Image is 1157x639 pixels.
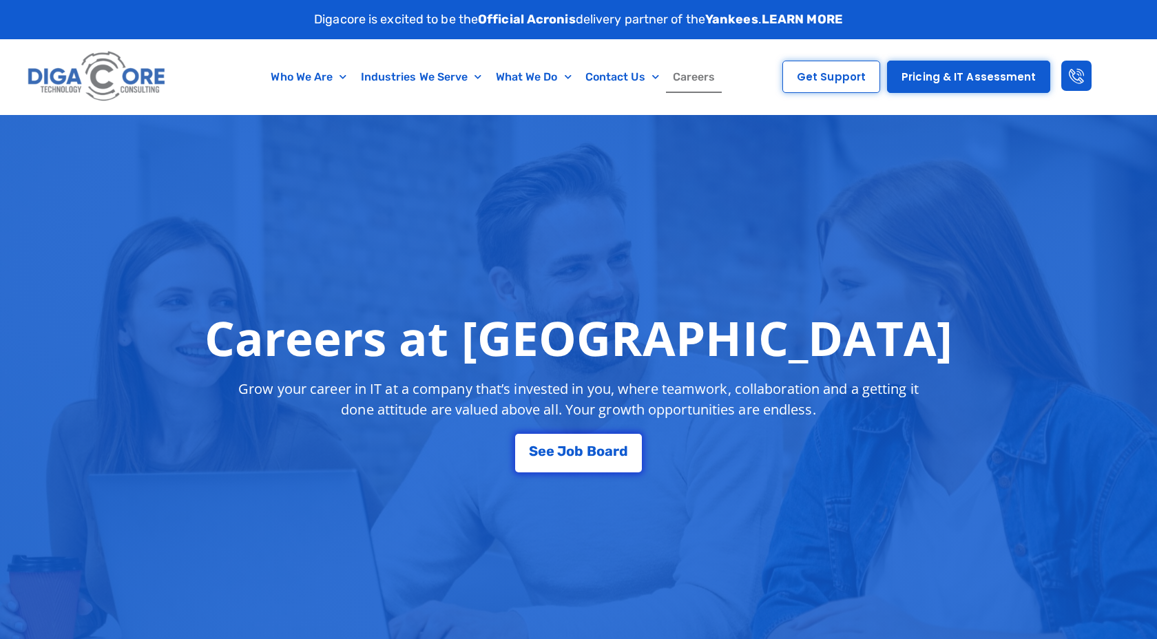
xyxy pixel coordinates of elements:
a: What We Do [489,61,578,93]
h1: Careers at [GEOGRAPHIC_DATA] [205,310,953,365]
nav: Menu [230,61,756,93]
span: d [619,444,628,458]
span: Pricing & IT Assessment [901,72,1036,82]
a: LEARN MORE [762,12,843,27]
p: Grow your career in IT at a company that’s invested in you, where teamwork, collaboration and a g... [226,379,931,420]
span: o [566,444,574,458]
span: r [613,444,619,458]
a: Contact Us [578,61,666,93]
a: Careers [666,61,722,93]
strong: Yankees [705,12,758,27]
p: Digacore is excited to be the delivery partner of the . [314,10,843,29]
span: J [557,444,566,458]
a: See Job Board [515,434,642,472]
strong: Official Acronis [478,12,576,27]
span: o [596,444,605,458]
a: Get Support [782,61,880,93]
a: Industries We Serve [354,61,489,93]
img: Digacore logo 1 [24,46,170,107]
span: a [605,444,613,458]
span: Get Support [797,72,866,82]
a: Pricing & IT Assessment [887,61,1050,93]
a: Who We Are [264,61,353,93]
span: B [587,444,596,458]
span: e [546,444,554,458]
span: S [529,444,538,458]
span: b [574,444,583,458]
span: e [538,444,546,458]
